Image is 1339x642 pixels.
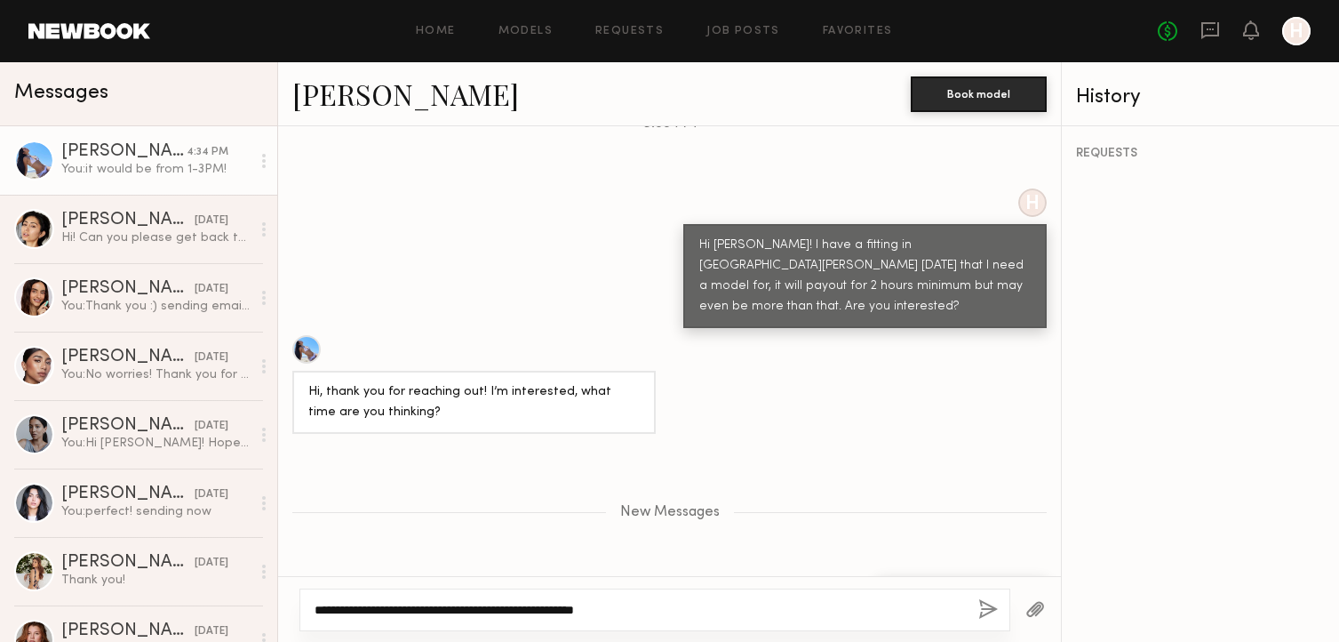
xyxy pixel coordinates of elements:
div: [DATE] [195,418,228,435]
a: Book model [911,85,1047,100]
a: Home [416,26,456,37]
div: Hi, thank you for reaching out! I’m interested, what time are you thinking? [308,382,640,423]
div: Hi [PERSON_NAME]! I have a fitting in [GEOGRAPHIC_DATA][PERSON_NAME] [DATE] that I need a model f... [699,236,1031,317]
div: [DATE] [195,486,228,503]
div: Thank you! [61,572,251,589]
div: You: Thank you :) sending email shortly! [61,298,251,315]
div: History [1076,87,1325,108]
div: You: perfect! sending now [61,503,251,520]
div: [DATE] [195,349,228,366]
button: Book model [911,76,1047,112]
div: Hi! Can you please get back to my email when you have the chance please and thank you 🙏🏻 [61,229,251,246]
div: [DATE] [195,213,228,229]
div: [PERSON_NAME] [61,349,195,366]
div: REQUESTS [1076,148,1325,160]
a: Requests [595,26,664,37]
div: [PERSON_NAME] [61,280,195,298]
span: New Messages [620,505,720,520]
div: 4:34 PM [187,144,228,161]
div: You: No worries! Thank you for getting back to me :) [61,366,251,383]
div: You: it would be from 1-3PM! [61,161,251,178]
div: [DATE] [195,281,228,298]
div: [PERSON_NAME] [61,212,195,229]
a: Job Posts [706,26,780,37]
div: [DATE] [195,555,228,572]
div: You: Hi [PERSON_NAME]! Hope you're doing well. I have a need for a size S model for an apparel e-... [61,435,251,452]
span: Messages [14,83,108,103]
a: H [1282,17,1311,45]
div: [PERSON_NAME] [61,143,187,161]
a: [PERSON_NAME] [292,75,519,113]
div: [DATE] [195,623,228,640]
div: [PERSON_NAME] [61,486,195,503]
div: [PERSON_NAME] [61,554,195,572]
div: [PERSON_NAME] [61,417,195,435]
div: [PERSON_NAME] [61,622,195,640]
a: Favorites [823,26,893,37]
a: Models [498,26,553,37]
